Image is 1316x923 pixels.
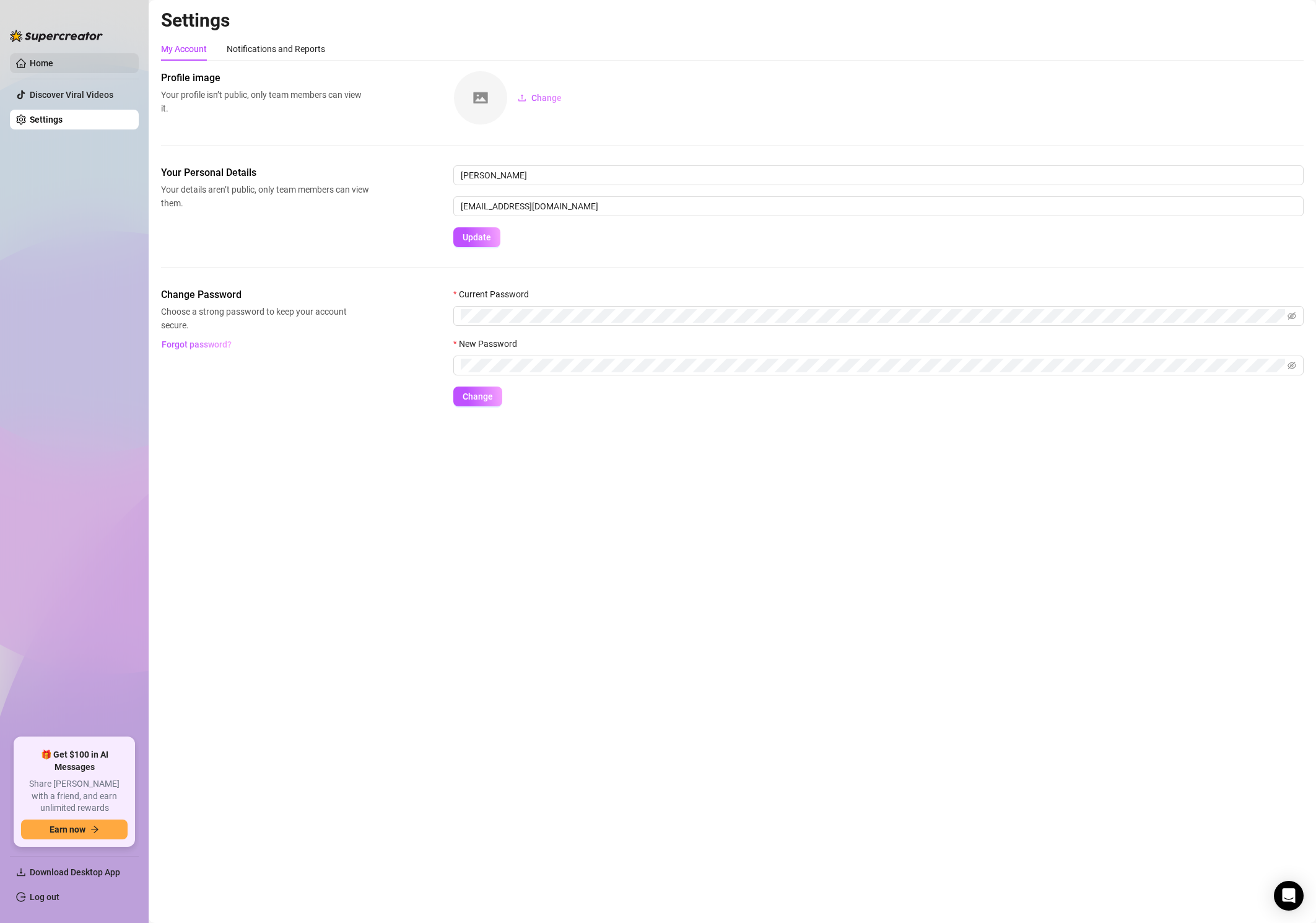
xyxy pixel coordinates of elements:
[50,825,85,834] span: Earn now
[161,9,1304,32] h2: Settings
[30,90,113,100] a: Discover Viral Videos
[453,227,500,247] button: Update
[161,88,369,115] span: Your profile isn’t public, only team members can view it.
[16,867,26,877] span: download
[21,749,128,773] span: 🎁 Get $100 in AI Messages
[10,30,103,42] img: logo-BBDzfeDw.svg
[453,196,1304,216] input: Enter new email
[461,359,1285,372] input: New Password
[453,287,537,301] label: Current Password
[161,335,232,354] button: Forgot password?
[162,339,232,349] span: Forgot password?
[454,71,507,125] img: square-placeholder.png
[1288,361,1296,370] span: eye-invisible
[508,88,572,108] button: Change
[21,778,128,815] span: Share [PERSON_NAME] with a friend, and earn unlimited rewards
[463,392,493,401] span: Change
[30,115,63,125] a: Settings
[161,183,369,210] span: Your details aren’t public, only team members can view them.
[1288,312,1296,320] span: eye-invisible
[161,287,369,302] span: Change Password
[453,387,502,406] button: Change
[161,305,369,332] span: Choose a strong password to keep your account secure.
[531,93,562,103] span: Change
[453,165,1304,185] input: Enter name
[518,94,526,102] span: upload
[1274,881,1304,911] div: Open Intercom Messenger
[461,309,1285,323] input: Current Password
[30,867,120,877] span: Download Desktop App
[161,71,369,85] span: Profile image
[21,820,128,839] button: Earn nowarrow-right
[161,42,207,56] div: My Account
[30,58,53,68] a: Home
[227,42,325,56] div: Notifications and Reports
[90,825,99,834] span: arrow-right
[463,232,491,242] span: Update
[30,892,59,902] a: Log out
[161,165,369,180] span: Your Personal Details
[453,337,525,351] label: New Password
